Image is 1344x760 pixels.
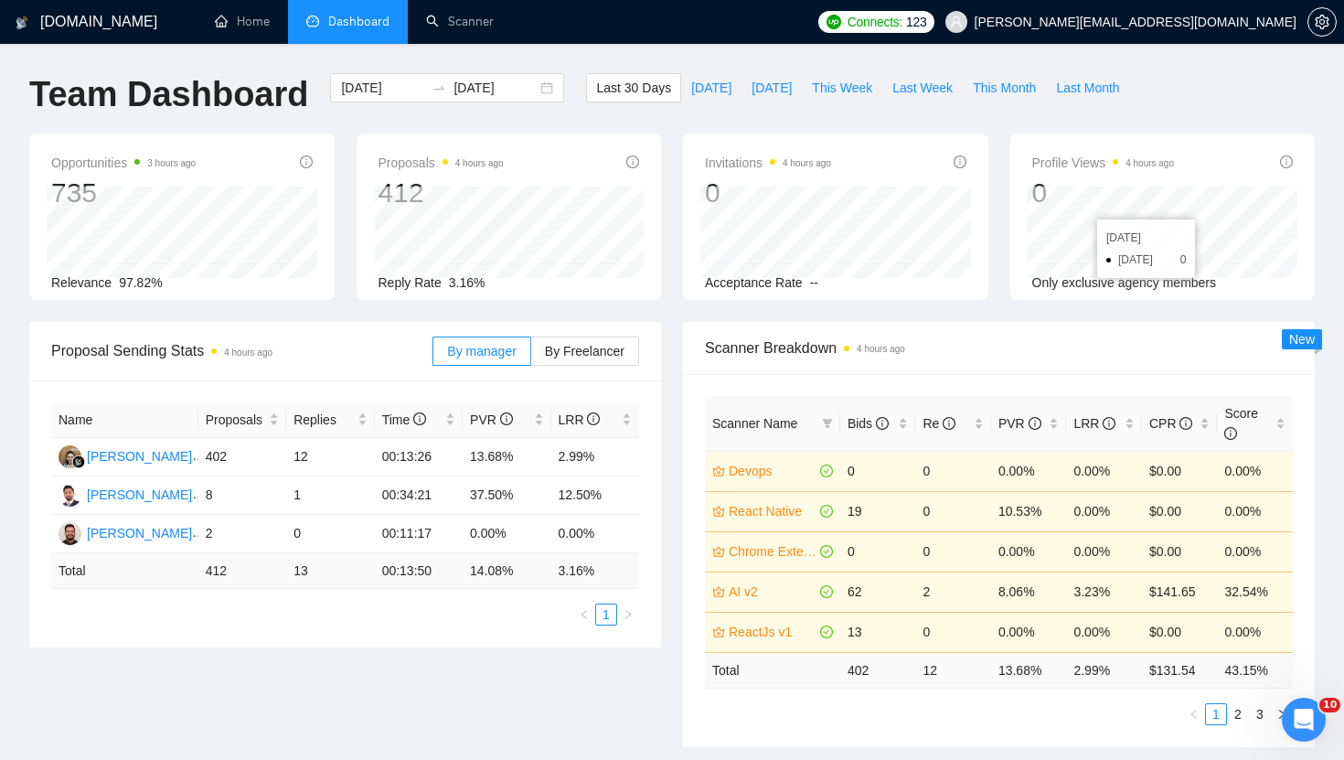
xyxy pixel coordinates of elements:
[59,445,81,468] img: ES
[950,16,963,28] span: user
[463,553,550,589] td: 14.08 %
[59,484,81,507] img: FM
[954,155,966,168] span: info-circle
[915,652,991,688] td: 12
[59,487,192,501] a: FM[PERSON_NAME]
[729,501,816,521] a: React Native
[991,572,1067,612] td: 8.06%
[224,348,272,358] time: 4 hours ago
[382,412,426,427] span: Time
[1103,417,1115,430] span: info-circle
[198,438,286,476] td: 402
[840,531,916,572] td: 0
[1282,698,1326,742] iframe: Intercom live chat
[705,152,831,174] span: Invitations
[1189,709,1200,720] span: left
[915,572,991,612] td: 2
[1319,698,1340,712] span: 10
[573,604,595,626] button: left
[379,275,442,290] span: Reply Rate
[1217,531,1293,572] td: 0.00%
[1066,612,1142,652] td: 0.00%
[1142,572,1218,612] td: $141.65
[379,152,504,174] span: Proposals
[1125,158,1174,168] time: 4 hours ago
[1308,15,1336,29] span: setting
[1142,451,1218,491] td: $0.00
[1106,229,1186,247] div: [DATE]
[1224,427,1237,440] span: info-circle
[87,446,192,466] div: [PERSON_NAME]
[328,14,389,29] span: Dashboard
[413,412,426,425] span: info-circle
[1289,332,1315,347] span: New
[379,176,504,210] div: 412
[426,14,494,29] a: searchScanner
[818,410,837,437] span: filter
[72,455,85,468] img: gigradar-bm.png
[1227,703,1249,725] li: 2
[1224,406,1258,441] span: Score
[840,491,916,531] td: 19
[840,451,916,491] td: 0
[286,553,374,589] td: 13
[447,344,516,359] span: By manager
[991,652,1067,688] td: 13.68 %
[1106,251,1186,269] li: [DATE]
[915,531,991,572] td: 0
[586,73,681,102] button: Last 30 Days
[463,476,550,515] td: 37.50%
[712,465,725,477] span: crown
[59,448,192,463] a: ES[PERSON_NAME]
[705,275,803,290] span: Acceptance Rate
[1217,451,1293,491] td: 0.00%
[973,78,1036,98] span: This Month
[1179,417,1192,430] span: info-circle
[51,152,196,174] span: Opportunities
[432,80,446,95] span: to
[1073,416,1115,431] span: LRR
[286,476,374,515] td: 1
[1217,572,1293,612] td: 32.54%
[551,515,640,553] td: 0.00%
[1307,7,1337,37] button: setting
[827,15,841,29] img: upwork-logo.png
[1142,531,1218,572] td: $0.00
[87,523,192,543] div: [PERSON_NAME]
[1217,491,1293,531] td: 0.00%
[617,604,639,626] li: Next Page
[705,652,840,688] td: Total
[375,438,463,476] td: 00:13:26
[1276,709,1287,720] span: right
[810,275,818,290] span: --
[119,275,162,290] span: 97.82%
[51,402,198,438] th: Name
[559,412,601,427] span: LRR
[840,572,916,612] td: 62
[375,515,463,553] td: 00:11:17
[848,12,902,32] span: Connects:
[812,78,872,98] span: This Week
[587,412,600,425] span: info-circle
[51,339,432,362] span: Proposal Sending Stats
[551,476,640,515] td: 12.50%
[991,451,1067,491] td: 0.00%
[729,461,816,481] a: Devops
[991,531,1067,572] td: 0.00%
[943,417,955,430] span: info-circle
[551,553,640,589] td: 3.16 %
[876,417,889,430] span: info-circle
[923,416,955,431] span: Re
[1032,275,1217,290] span: Only exclusive agency members
[1142,612,1218,652] td: $0.00
[1280,155,1293,168] span: info-circle
[741,73,802,102] button: [DATE]
[906,12,926,32] span: 123
[596,78,671,98] span: Last 30 Days
[286,515,374,553] td: 0
[848,416,889,431] span: Bids
[705,337,1293,359] span: Scanner Breakdown
[500,412,513,425] span: info-circle
[915,491,991,531] td: 0
[463,515,550,553] td: 0.00%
